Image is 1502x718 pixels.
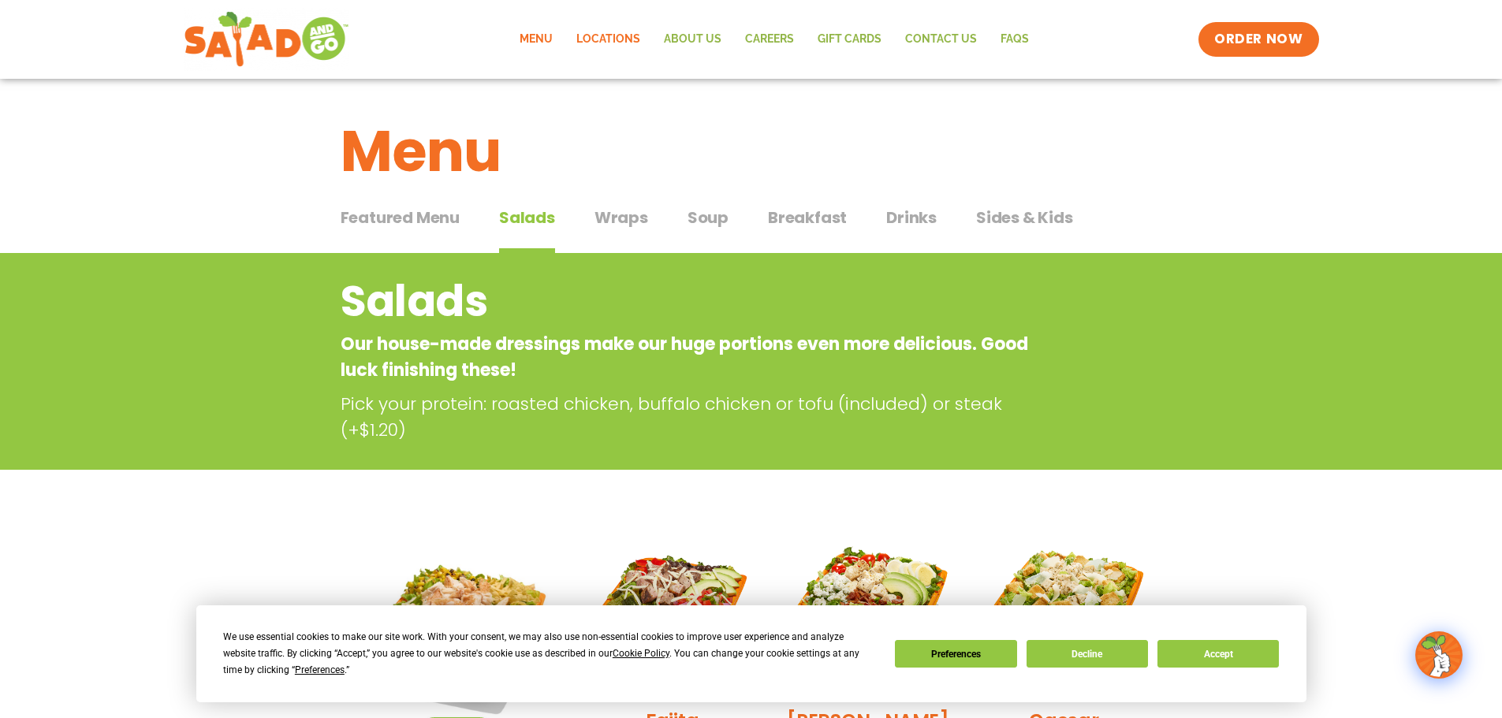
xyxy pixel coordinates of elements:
[978,523,1150,695] img: Product photo for Caesar Salad
[733,21,806,58] a: Careers
[768,206,847,229] span: Breakfast
[895,640,1016,668] button: Preferences
[184,8,350,71] img: new-SAG-logo-768×292
[508,21,565,58] a: Menu
[989,21,1041,58] a: FAQs
[196,605,1306,702] div: Cookie Consent Prompt
[594,206,648,229] span: Wraps
[1157,640,1279,668] button: Accept
[782,523,954,695] img: Product photo for Cobb Salad
[886,206,937,229] span: Drinks
[976,206,1073,229] span: Sides & Kids
[613,648,669,659] span: Cookie Policy
[341,109,1162,194] h1: Menu
[1198,22,1318,57] a: ORDER NOW
[341,331,1035,383] p: Our house-made dressings make our huge portions even more delicious. Good luck finishing these!
[341,200,1162,254] div: Tabbed content
[499,206,555,229] span: Salads
[295,664,345,675] span: Preferences
[1027,640,1148,668] button: Decline
[652,21,733,58] a: About Us
[586,523,758,695] img: Product photo for Fajita Salad
[565,21,652,58] a: Locations
[806,21,893,58] a: GIFT CARDS
[508,21,1041,58] nav: Menu
[1417,633,1461,677] img: wpChatIcon
[688,206,729,229] span: Soup
[341,391,1042,443] p: Pick your protein: roasted chicken, buffalo chicken or tofu (included) or steak (+$1.20)
[341,270,1035,333] h2: Salads
[893,21,989,58] a: Contact Us
[1214,30,1303,49] span: ORDER NOW
[223,629,876,679] div: We use essential cookies to make our site work. With your consent, we may also use non-essential ...
[341,206,460,229] span: Featured Menu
